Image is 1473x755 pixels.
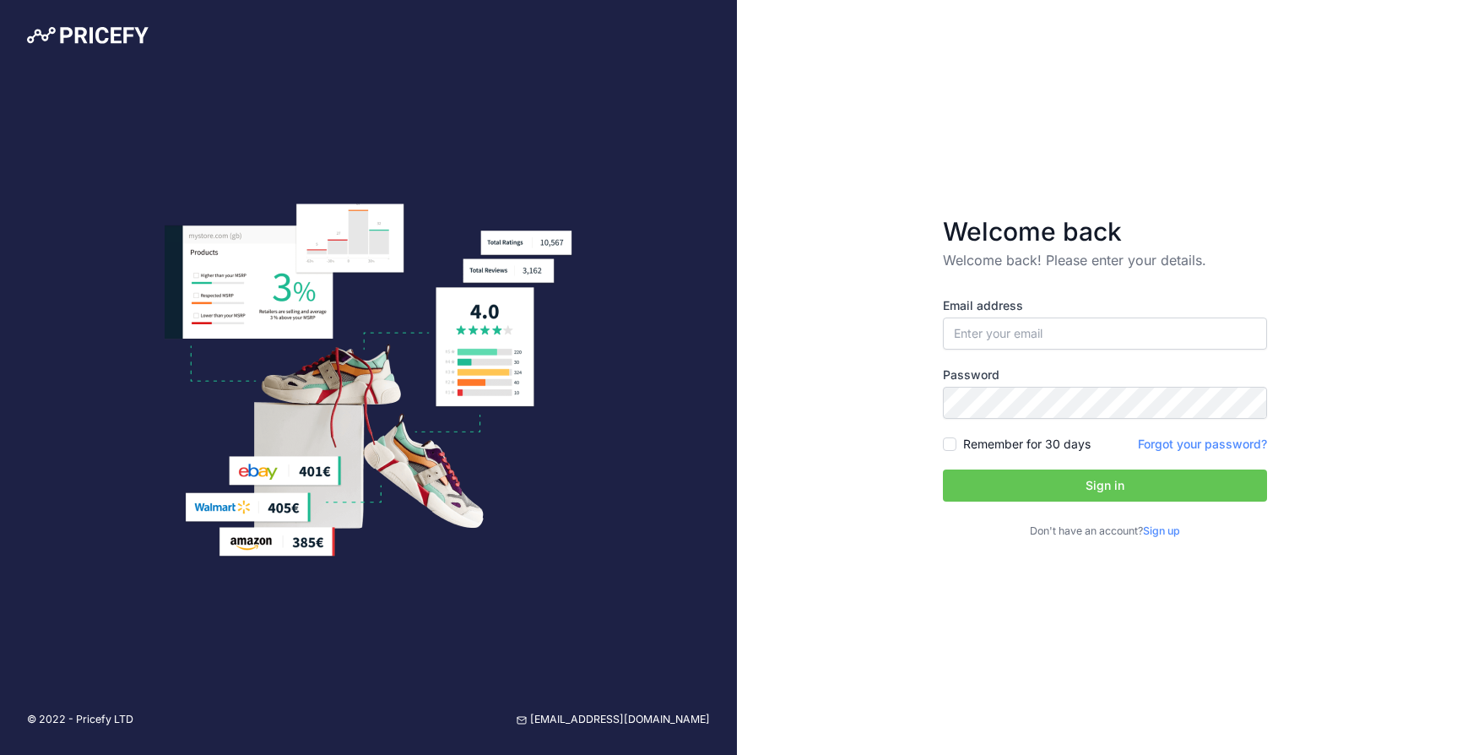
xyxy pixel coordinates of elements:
[1143,524,1180,537] a: Sign up
[27,27,149,44] img: Pricefy
[943,318,1267,350] input: Enter your email
[517,712,710,728] a: [EMAIL_ADDRESS][DOMAIN_NAME]
[943,250,1267,270] p: Welcome back! Please enter your details.
[943,297,1267,314] label: Email address
[963,436,1091,453] label: Remember for 30 days
[1138,437,1267,451] a: Forgot your password?
[943,524,1267,540] p: Don't have an account?
[943,216,1267,247] h3: Welcome back
[27,712,133,728] p: © 2022 - Pricefy LTD
[943,470,1267,502] button: Sign in
[943,367,1267,383] label: Password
